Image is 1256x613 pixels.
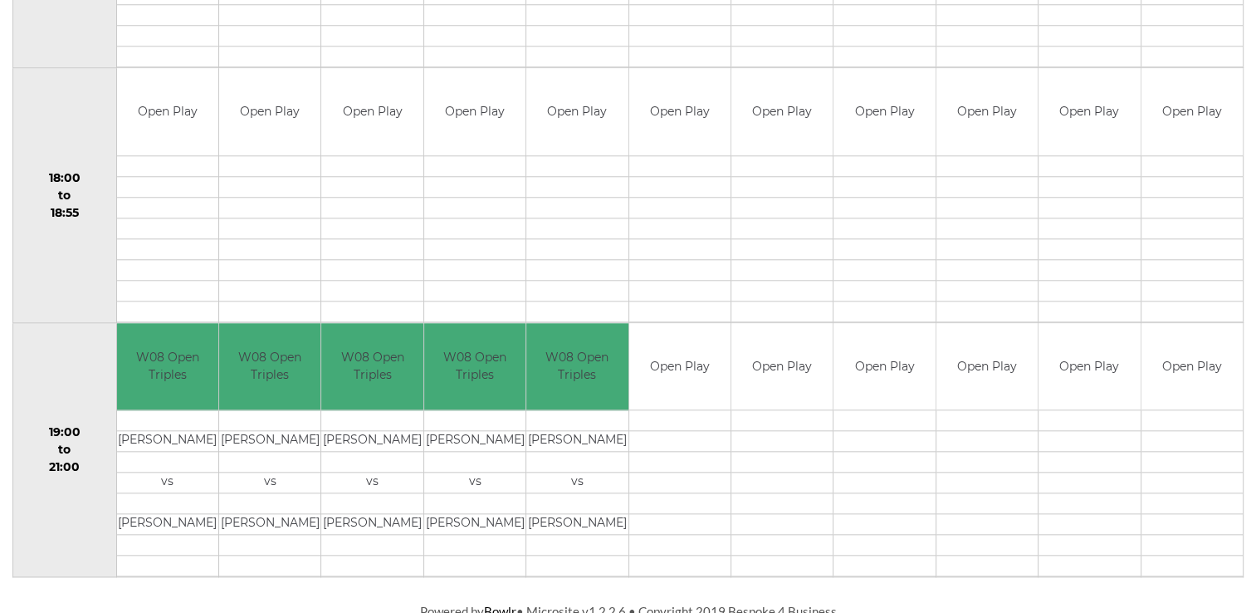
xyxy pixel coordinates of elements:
[13,322,117,577] td: 19:00 to 21:00
[117,514,218,535] td: [PERSON_NAME]
[321,431,423,452] td: [PERSON_NAME]
[321,323,423,410] td: W08 Open Triples
[219,68,320,155] td: Open Play
[321,473,423,493] td: vs
[424,323,525,410] td: W08 Open Triples
[424,514,525,535] td: [PERSON_NAME]
[629,323,731,410] td: Open Play
[1141,68,1244,155] td: Open Play
[526,68,628,155] td: Open Play
[526,431,628,452] td: [PERSON_NAME]
[833,323,935,410] td: Open Play
[526,323,628,410] td: W08 Open Triples
[731,323,833,410] td: Open Play
[219,431,320,452] td: [PERSON_NAME]
[1039,323,1140,410] td: Open Play
[219,473,320,493] td: vs
[731,68,833,155] td: Open Play
[936,323,1038,410] td: Open Play
[629,68,731,155] td: Open Play
[833,68,935,155] td: Open Play
[13,68,117,323] td: 18:00 to 18:55
[321,514,423,535] td: [PERSON_NAME]
[526,473,628,493] td: vs
[219,323,320,410] td: W08 Open Triples
[117,473,218,493] td: vs
[321,68,423,155] td: Open Play
[1141,323,1244,410] td: Open Play
[424,473,525,493] td: vs
[936,68,1038,155] td: Open Play
[526,514,628,535] td: [PERSON_NAME]
[424,431,525,452] td: [PERSON_NAME]
[117,323,218,410] td: W08 Open Triples
[1039,68,1140,155] td: Open Play
[424,68,525,155] td: Open Play
[219,514,320,535] td: [PERSON_NAME]
[117,431,218,452] td: [PERSON_NAME]
[117,68,218,155] td: Open Play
